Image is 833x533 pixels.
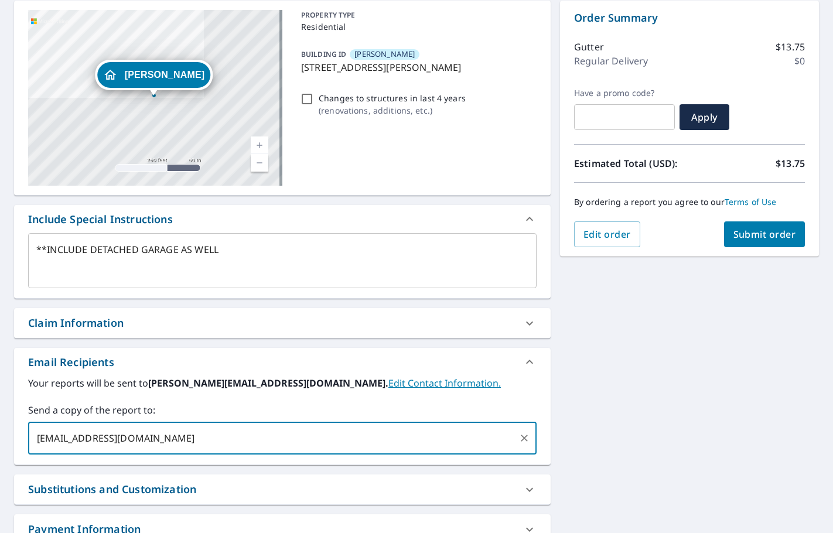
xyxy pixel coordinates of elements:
div: Include Special Instructions [14,205,551,233]
p: By ordering a report you agree to our [574,197,805,207]
span: [PERSON_NAME] [125,70,204,79]
div: Substitutions and Customization [28,481,196,497]
span: Submit order [733,228,796,241]
span: Edit order [583,228,631,241]
p: $13.75 [776,40,805,54]
div: Claim Information [14,308,551,338]
a: EditContactInfo [388,377,501,389]
p: Order Summary [574,10,805,26]
label: Send a copy of the report to: [28,403,537,417]
p: Regular Delivery [574,54,648,68]
div: Substitutions and Customization [14,474,551,504]
a: Terms of Use [725,196,777,207]
button: Clear [516,430,532,446]
button: Apply [680,104,729,130]
div: Dropped pin, building NICK YOUNG, Residential property, 520 N Wilson Ave Royal Oak, MI 48067 [95,60,213,96]
p: $13.75 [776,156,805,170]
p: $0 [794,54,805,68]
b: [PERSON_NAME][EMAIL_ADDRESS][DOMAIN_NAME]. [148,377,388,389]
a: Current Level 17, Zoom Out [251,154,268,172]
textarea: **INCLUDE DETACHED GARAGE AS WELL [36,244,528,278]
p: ( renovations, additions, etc. ) [319,104,466,117]
span: [PERSON_NAME] [354,49,415,60]
p: BUILDING ID [301,49,346,59]
p: [STREET_ADDRESS][PERSON_NAME] [301,60,532,74]
p: Changes to structures in last 4 years [319,92,466,104]
p: Estimated Total (USD): [574,156,689,170]
p: Residential [301,20,532,33]
div: Email Recipients [14,348,551,376]
label: Have a promo code? [574,88,675,98]
p: Gutter [574,40,604,54]
label: Your reports will be sent to [28,376,537,390]
button: Edit order [574,221,640,247]
div: Include Special Instructions [28,211,173,227]
span: Apply [689,111,720,124]
a: Current Level 17, Zoom In [251,136,268,154]
p: PROPERTY TYPE [301,10,532,20]
div: Email Recipients [28,354,114,370]
button: Submit order [724,221,805,247]
div: Claim Information [28,315,124,331]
